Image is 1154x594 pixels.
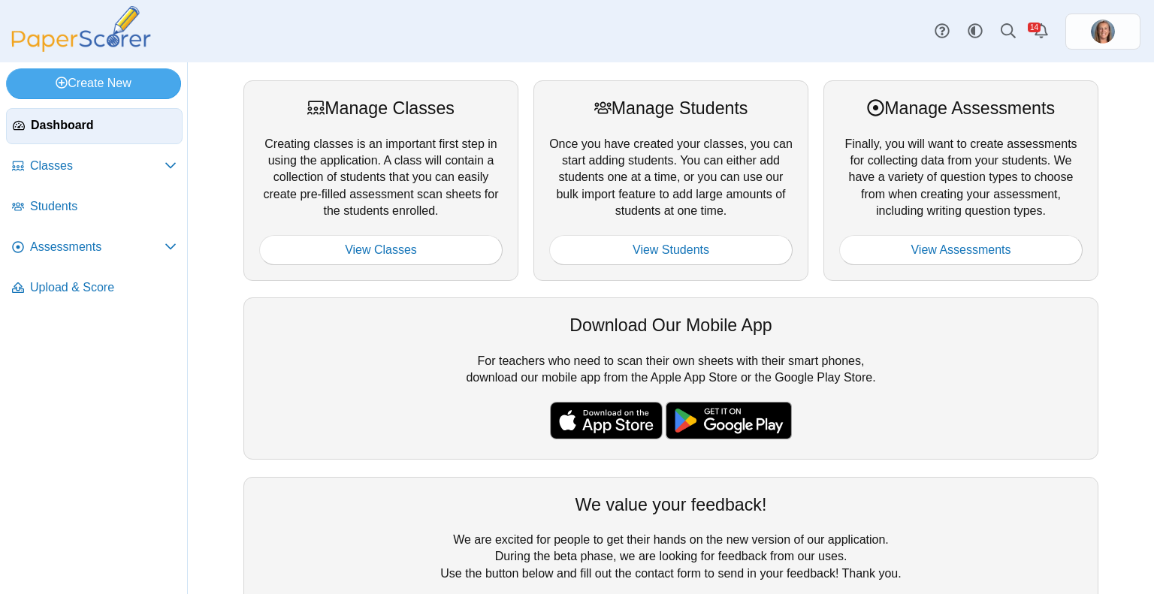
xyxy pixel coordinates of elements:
[550,402,663,439] img: apple-store-badge.svg
[1091,20,1115,44] span: Samantha Sutphin - MRH Faculty
[1025,15,1058,48] a: Alerts
[259,313,1083,337] div: Download Our Mobile App
[243,297,1098,460] div: For teachers who need to scan their own sheets with their smart phones, download our mobile app f...
[823,80,1098,281] div: Finally, you will want to create assessments for collecting data from your students. We have a va...
[259,235,503,265] a: View Classes
[31,117,176,134] span: Dashboard
[6,230,183,266] a: Assessments
[549,96,793,120] div: Manage Students
[6,68,181,98] a: Create New
[6,108,183,144] a: Dashboard
[30,158,165,174] span: Classes
[839,96,1083,120] div: Manage Assessments
[243,80,518,281] div: Creating classes is an important first step in using the application. A class will contain a coll...
[6,189,183,225] a: Students
[533,80,808,281] div: Once you have created your classes, you can start adding students. You can either add students on...
[1065,14,1140,50] a: ps.WNEQT33M2D3P2Tkp
[6,149,183,185] a: Classes
[30,279,177,296] span: Upload & Score
[6,270,183,306] a: Upload & Score
[30,198,177,215] span: Students
[549,235,793,265] a: View Students
[6,41,156,54] a: PaperScorer
[6,6,156,52] img: PaperScorer
[259,96,503,120] div: Manage Classes
[30,239,165,255] span: Assessments
[839,235,1083,265] a: View Assessments
[666,402,792,439] img: google-play-badge.png
[1091,20,1115,44] img: ps.WNEQT33M2D3P2Tkp
[259,493,1083,517] div: We value your feedback!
